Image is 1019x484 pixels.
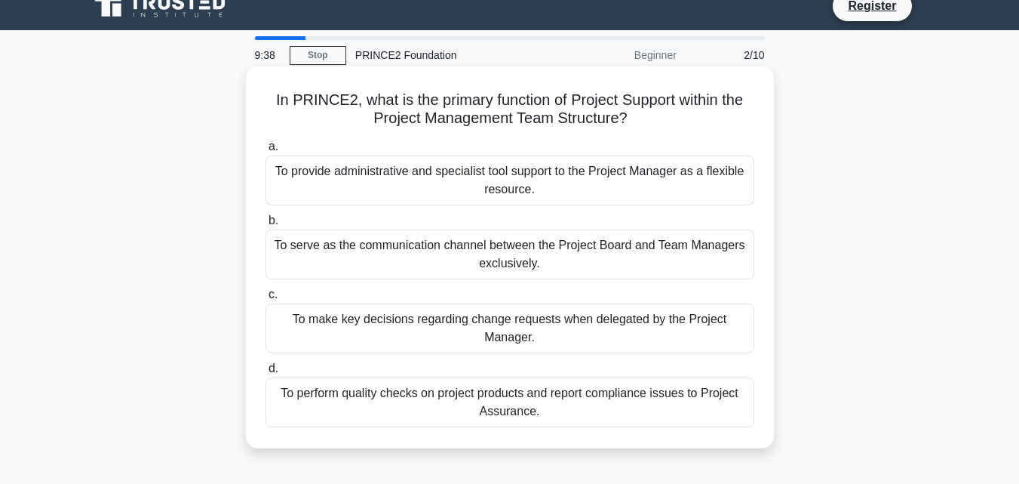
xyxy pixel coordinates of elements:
span: d. [269,362,278,375]
span: a. [269,140,278,153]
div: To perform quality checks on project products and report compliance issues to Project Assurance. [265,378,754,427]
a: Stop [290,46,346,65]
div: To serve as the communication channel between the Project Board and Team Managers exclusively. [265,230,754,279]
span: b. [269,214,278,227]
div: To provide administrative and specialist tool support to the Project Manager as a flexible resource. [265,156,754,205]
div: Beginner [554,40,686,70]
div: To make key decisions regarding change requests when delegated by the Project Manager. [265,304,754,353]
span: c. [269,288,278,301]
div: 9:38 [246,40,290,70]
div: PRINCE2 Foundation [346,40,554,70]
div: 2/10 [686,40,774,70]
h5: In PRINCE2, what is the primary function of Project Support within the Project Management Team St... [264,91,756,128]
